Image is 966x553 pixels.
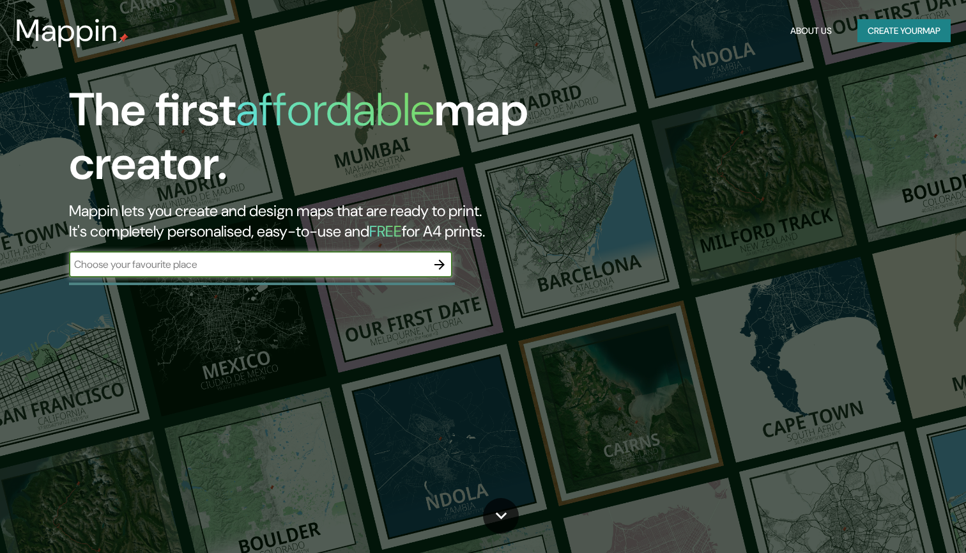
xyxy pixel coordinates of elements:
h3: Mappin [15,13,118,49]
img: mappin-pin [118,33,128,43]
button: Create yourmap [857,19,951,43]
iframe: Help widget launcher [852,503,952,539]
h1: affordable [236,80,434,139]
h1: The first map creator. [69,83,552,201]
h2: Mappin lets you create and design maps that are ready to print. It's completely personalised, eas... [69,201,552,242]
h5: FREE [369,221,402,241]
input: Choose your favourite place [69,257,427,272]
button: About Us [785,19,837,43]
